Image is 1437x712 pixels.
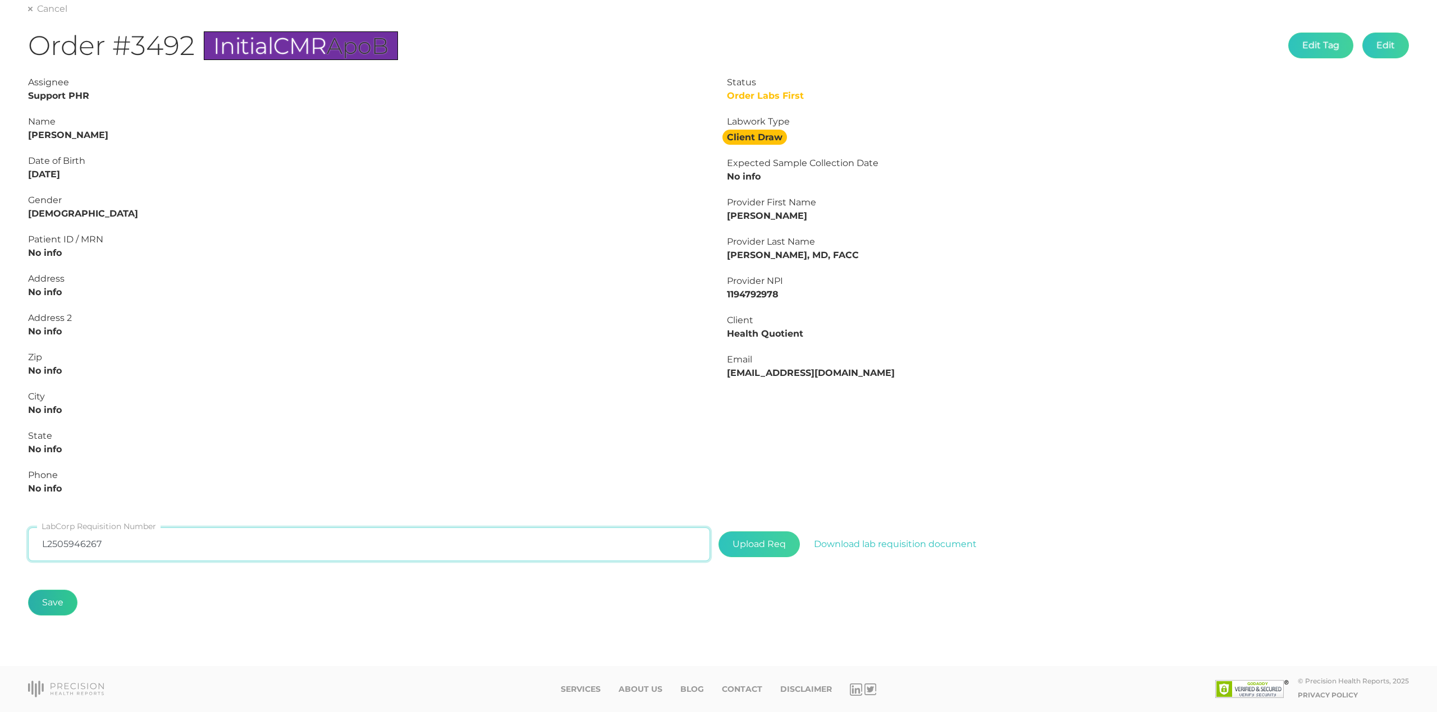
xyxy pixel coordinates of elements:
h1: Order #3492 [28,29,398,62]
button: Save [28,590,77,615]
div: Expected Sample Collection Date [727,157,1409,170]
div: State [28,429,710,443]
a: Services [561,685,601,694]
strong: [PERSON_NAME] [727,210,807,221]
div: Client [727,314,1409,327]
a: Blog [680,685,704,694]
div: Assignee [28,76,710,89]
strong: [PERSON_NAME] [28,130,108,140]
div: Provider NPI [727,274,1409,288]
button: Edit [1362,33,1409,58]
input: LabCorp Requisition Number [28,527,710,561]
strong: No info [28,444,62,454]
strong: No info [28,247,62,258]
a: Cancel [28,3,67,15]
div: Phone [28,468,710,482]
span: Upload Req [718,531,800,557]
strong: No info [28,287,62,297]
strong: [PERSON_NAME], MD, FACC [727,250,859,260]
span: Order Labs First [727,90,804,101]
div: Email [727,353,1409,366]
div: City [28,390,710,403]
div: © Precision Health Reports, 2025 [1298,677,1409,685]
strong: No info [727,171,761,182]
strong: [DATE] [28,169,60,180]
strong: [DEMOGRAPHIC_DATA] [28,208,138,219]
div: Labwork Type [727,115,1409,128]
strong: No info [28,483,62,494]
strong: No info [28,405,62,415]
strong: No info [28,365,62,376]
div: Patient ID / MRN [28,233,710,246]
div: Date of Birth [28,154,710,168]
div: Gender [28,194,710,207]
button: Edit Tag [1288,33,1353,58]
div: Provider Last Name [727,235,1409,249]
strong: Client Draw [722,130,787,145]
strong: No info [28,326,62,337]
a: About Us [619,685,662,694]
a: Disclaimer [780,685,832,694]
span: ApoB [327,32,388,59]
div: Address 2 [28,311,710,325]
button: Download lab requisition document [800,531,991,557]
div: Provider First Name [727,196,1409,209]
div: Zip [28,351,710,364]
div: Name [28,115,710,128]
span: CMR [273,32,327,59]
strong: Health Quotient [727,328,803,339]
a: Contact [722,685,762,694]
img: SSL site seal - click to verify [1215,680,1289,698]
div: Status [727,76,1409,89]
strong: 1194792978 [727,289,779,300]
strong: Support PHR [28,90,89,101]
span: Initial [213,32,273,59]
div: Address [28,272,710,286]
strong: [EMAIL_ADDRESS][DOMAIN_NAME] [727,368,895,378]
a: Privacy Policy [1298,691,1358,699]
